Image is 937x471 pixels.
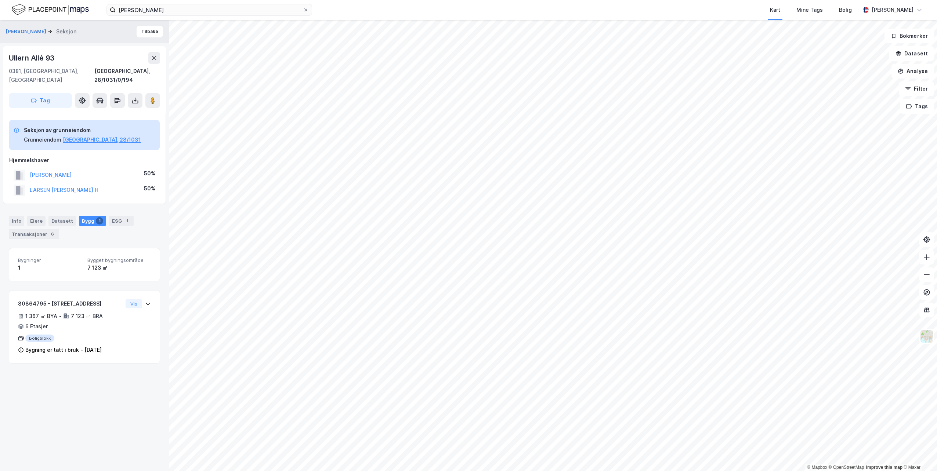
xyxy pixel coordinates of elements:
[18,299,123,308] div: 80864795 - [STREET_ADDRESS]
[872,6,914,14] div: [PERSON_NAME]
[839,6,852,14] div: Bolig
[71,312,103,321] div: 7 123 ㎡ BRA
[900,436,937,471] div: Kontrollprogram for chat
[899,81,934,96] button: Filter
[12,3,89,16] img: logo.f888ab2527a4732fd821a326f86c7f29.svg
[770,6,780,14] div: Kart
[137,26,163,37] button: Tilbake
[144,169,155,178] div: 50%
[866,465,902,470] a: Improve this map
[56,27,76,36] div: Seksjon
[109,216,134,226] div: ESG
[900,436,937,471] iframe: Chat Widget
[9,229,59,239] div: Transaksjoner
[6,28,48,35] button: [PERSON_NAME]
[9,52,56,64] div: Ullern Allé 93
[48,216,76,226] div: Datasett
[796,6,823,14] div: Mine Tags
[87,263,151,272] div: 7 123 ㎡
[891,64,934,78] button: Analyse
[144,184,155,193] div: 50%
[829,465,864,470] a: OpenStreetMap
[900,99,934,114] button: Tags
[889,46,934,61] button: Datasett
[9,216,24,226] div: Info
[9,93,72,108] button: Tag
[79,216,106,226] div: Bygg
[49,230,56,238] div: 6
[63,135,141,144] button: [GEOGRAPHIC_DATA], 28/1031
[59,313,62,319] div: •
[116,4,303,15] input: Søk på adresse, matrikkel, gårdeiere, leietakere eller personer
[87,257,151,263] span: Bygget bygningsområde
[126,299,142,308] button: Vis
[18,263,82,272] div: 1
[18,257,82,263] span: Bygninger
[884,29,934,43] button: Bokmerker
[9,67,94,84] div: 0381, [GEOGRAPHIC_DATA], [GEOGRAPHIC_DATA]
[25,312,57,321] div: 1 367 ㎡ BYA
[27,216,46,226] div: Eiere
[25,322,48,331] div: 6 Etasjer
[94,67,160,84] div: [GEOGRAPHIC_DATA], 28/1031/0/194
[807,465,827,470] a: Mapbox
[24,135,61,144] div: Grunneiendom
[96,217,103,224] div: 1
[920,329,934,343] img: Z
[9,156,160,165] div: Hjemmelshaver
[25,346,102,354] div: Bygning er tatt i bruk - [DATE]
[123,217,131,224] div: 1
[24,126,141,135] div: Seksjon av grunneiendom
